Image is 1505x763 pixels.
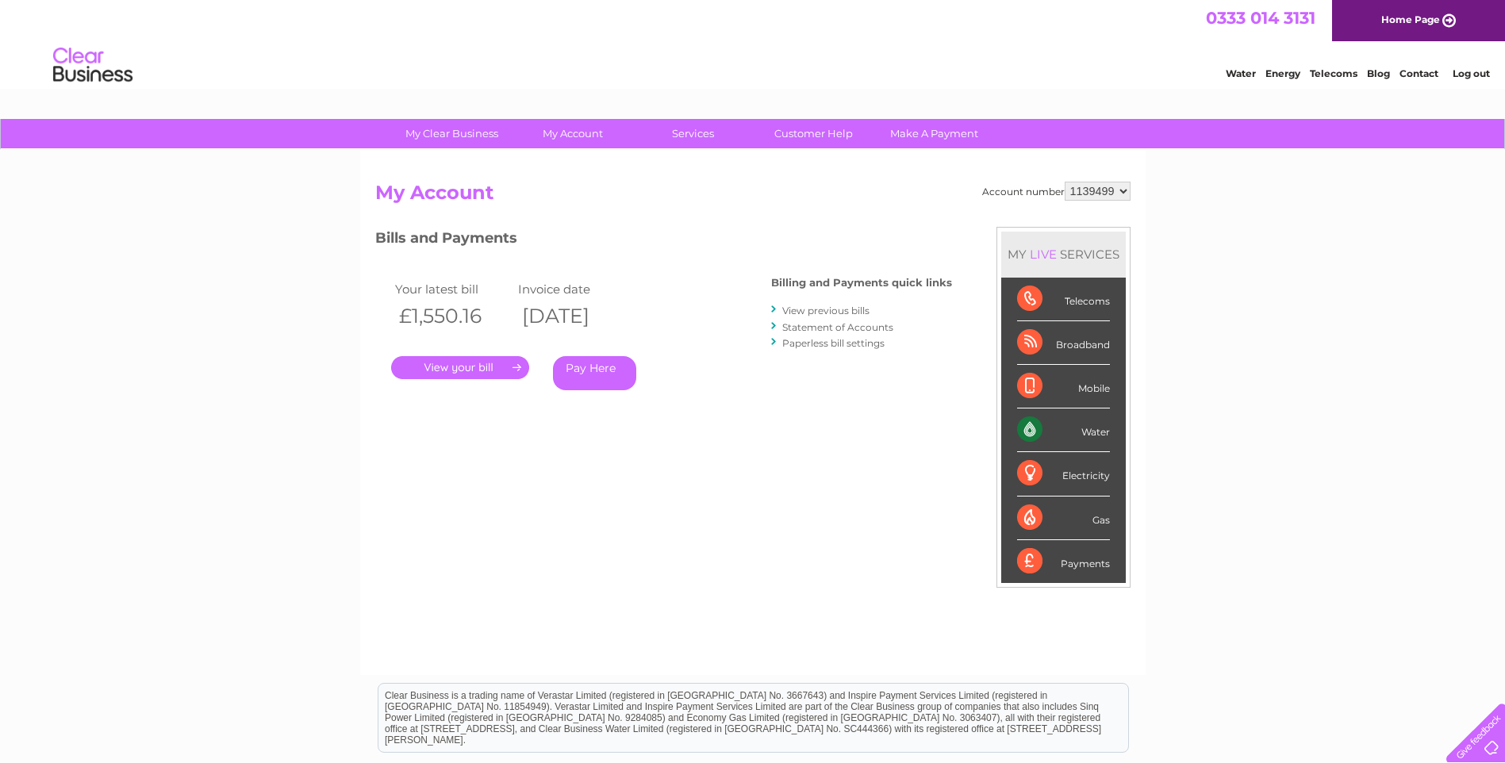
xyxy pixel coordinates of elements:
[1017,278,1110,321] div: Telecoms
[391,356,529,379] a: .
[982,182,1131,201] div: Account number
[1367,67,1390,79] a: Blog
[375,182,1131,212] h2: My Account
[1310,67,1357,79] a: Telecoms
[1017,452,1110,496] div: Electricity
[1399,67,1438,79] a: Contact
[1017,497,1110,540] div: Gas
[1206,8,1315,28] a: 0333 014 3131
[1453,67,1490,79] a: Log out
[1017,540,1110,583] div: Payments
[52,41,133,90] img: logo.png
[628,119,758,148] a: Services
[378,9,1128,77] div: Clear Business is a trading name of Verastar Limited (registered in [GEOGRAPHIC_DATA] No. 3667643...
[748,119,879,148] a: Customer Help
[1226,67,1256,79] a: Water
[1027,247,1060,262] div: LIVE
[782,321,893,333] a: Statement of Accounts
[1017,365,1110,408] div: Mobile
[391,278,514,300] td: Your latest bill
[869,119,1000,148] a: Make A Payment
[514,300,637,332] th: [DATE]
[391,300,514,332] th: £1,550.16
[782,305,870,316] a: View previous bills
[375,227,952,255] h3: Bills and Payments
[771,277,952,289] h4: Billing and Payments quick links
[553,356,636,390] a: Pay Here
[507,119,638,148] a: My Account
[1265,67,1300,79] a: Energy
[514,278,637,300] td: Invoice date
[782,337,885,349] a: Paperless bill settings
[386,119,517,148] a: My Clear Business
[1001,232,1126,277] div: MY SERVICES
[1017,408,1110,452] div: Water
[1017,321,1110,365] div: Broadband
